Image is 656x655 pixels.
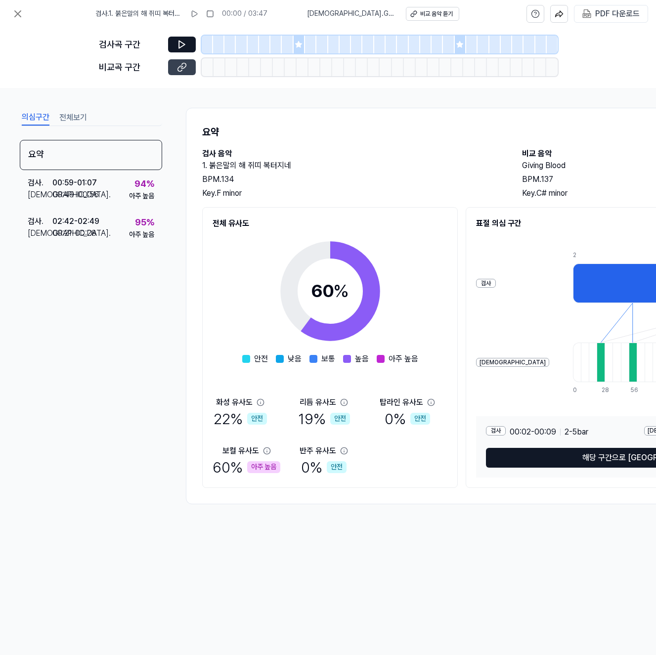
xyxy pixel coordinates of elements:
div: 화성 유사도 [216,396,253,408]
div: 60 [311,278,349,305]
h2: 검사 음악 [202,148,502,160]
div: 비교곡 구간 [99,60,162,75]
img: share [555,9,564,18]
span: 2 - 5 bar [565,426,588,438]
div: 안전 [247,413,267,425]
button: 전체보기 [59,110,87,126]
div: 탑라인 유사도 [380,396,423,408]
span: [DEMOGRAPHIC_DATA] . Giving Blood [307,9,394,19]
span: 00:02 - 00:09 [510,426,556,438]
div: 95 % [135,216,154,230]
div: 0 [573,386,581,394]
div: 아주 높음 [129,230,154,240]
span: % [333,280,349,302]
div: 22 % [214,408,267,429]
div: 검사곡 구간 [99,38,162,52]
div: 아주 높음 [247,461,280,473]
div: 안전 [330,413,350,425]
div: 19 % [298,408,350,429]
div: PDF 다운로드 [595,7,640,20]
span: 안전 [254,353,268,365]
div: 검사 [476,279,496,288]
div: 00:59 - 01:07 [52,177,97,189]
div: 아주 높음 [129,191,154,201]
button: 의심구간 [22,110,49,126]
span: 검사 . 1. 붉은말의 해 쥐띠 복터지네 [95,9,182,19]
div: 00:49 - 00:56 [52,189,99,201]
span: 높음 [355,353,369,365]
div: 안전 [410,413,430,425]
div: Key. F minor [202,187,502,199]
div: BPM. 134 [202,174,502,185]
div: 00:00 / 03:47 [222,9,267,19]
div: 0 % [301,457,347,478]
button: help [526,5,544,23]
div: 00:21 - 00:28 [52,227,96,239]
img: PDF Download [582,9,591,18]
button: 비교 음악 듣기 [406,7,459,21]
div: 리듬 유사도 [300,396,336,408]
div: 검사 . [28,216,52,227]
h2: 1. 붉은말의 해 쥐띠 복터지네 [202,160,502,172]
span: 낮음 [288,353,302,365]
div: 반주 유사도 [300,445,336,457]
div: 검사 [486,426,506,436]
div: 28 [602,386,610,394]
div: 보컬 유사도 [222,445,259,457]
div: 56 [630,386,638,394]
div: [DEMOGRAPHIC_DATA] . [28,227,52,239]
span: 아주 높음 [389,353,418,365]
div: [DEMOGRAPHIC_DATA] [476,358,549,367]
div: 비교 음악 듣기 [420,10,453,18]
div: 0 % [385,408,430,429]
div: 검사 . [28,177,52,189]
div: [DEMOGRAPHIC_DATA] . [28,189,52,201]
svg: help [531,9,540,19]
div: 60 % [213,457,280,478]
h2: 전체 유사도 [213,218,447,229]
div: 요약 [20,140,162,170]
div: 94 % [134,177,154,191]
button: PDF 다운로드 [580,5,642,22]
span: 보통 [321,353,335,365]
div: 02:42 - 02:49 [52,216,99,227]
div: 안전 [327,461,347,473]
